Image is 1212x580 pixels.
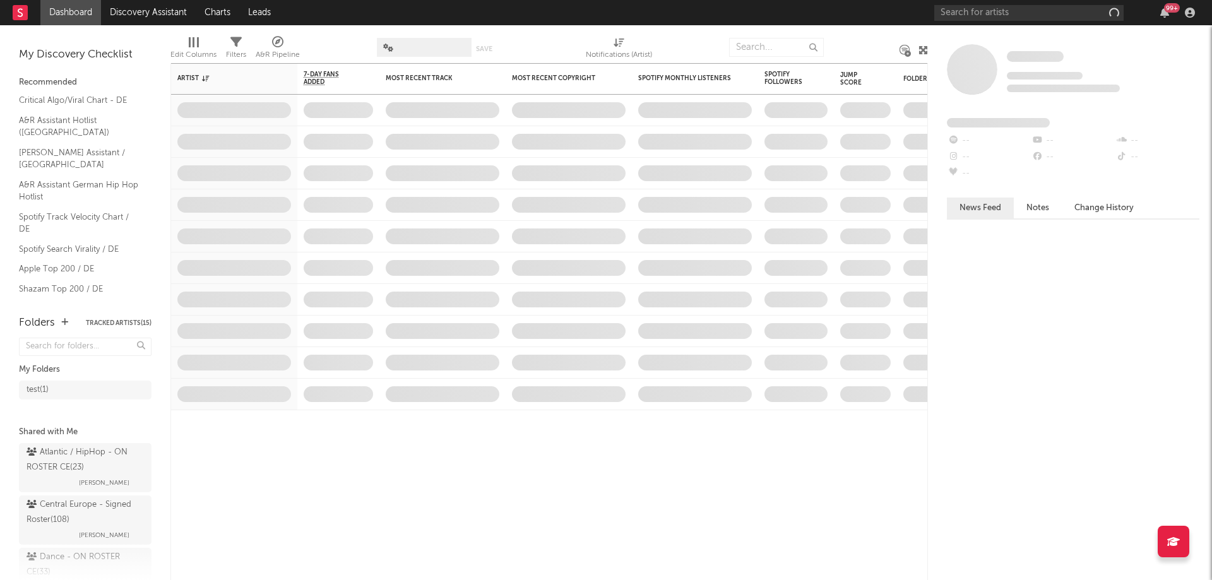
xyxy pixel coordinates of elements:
[19,114,139,139] a: A&R Assistant Hotlist ([GEOGRAPHIC_DATA])
[903,75,998,83] div: Folders
[512,74,607,82] div: Most Recent Copyright
[19,93,139,107] a: Critical Algo/Viral Chart - DE
[19,495,151,545] a: Central Europe - Signed Roster(108)[PERSON_NAME]
[1014,198,1062,218] button: Notes
[226,47,246,62] div: Filters
[19,262,139,276] a: Apple Top 200 / DE
[1115,133,1199,149] div: --
[947,118,1050,127] span: Fans Added by Platform
[476,45,492,52] button: Save
[19,443,151,492] a: Atlantic / HipHop - ON ROSTER CE(23)[PERSON_NAME]
[170,47,217,62] div: Edit Columns
[1164,3,1180,13] div: 99 +
[19,362,151,377] div: My Folders
[638,74,733,82] div: Spotify Monthly Listeners
[19,316,55,331] div: Folders
[256,32,300,68] div: A&R Pipeline
[1007,72,1083,80] span: Tracking Since: [DATE]
[226,32,246,68] div: Filters
[27,550,141,580] div: Dance - ON ROSTER CE ( 33 )
[1062,198,1146,218] button: Change History
[19,381,151,399] a: test(1)
[586,32,652,68] div: Notifications (Artist)
[729,38,824,57] input: Search...
[947,198,1014,218] button: News Feed
[386,74,480,82] div: Most Recent Track
[586,47,652,62] div: Notifications (Artist)
[19,178,139,204] a: A&R Assistant German Hip Hop Hotlist
[19,338,151,356] input: Search for folders...
[947,165,1031,182] div: --
[1031,133,1115,149] div: --
[1115,149,1199,165] div: --
[19,146,139,172] a: [PERSON_NAME] Assistant / [GEOGRAPHIC_DATA]
[256,47,300,62] div: A&R Pipeline
[27,445,141,475] div: Atlantic / HipHop - ON ROSTER CE ( 23 )
[1160,8,1169,18] button: 99+
[947,149,1031,165] div: --
[764,71,809,86] div: Spotify Followers
[27,382,49,398] div: test ( 1 )
[79,475,129,490] span: [PERSON_NAME]
[840,71,872,86] div: Jump Score
[1007,50,1064,63] a: Some Artist
[1007,85,1120,92] span: 0 fans last week
[19,47,151,62] div: My Discovery Checklist
[177,74,272,82] div: Artist
[170,32,217,68] div: Edit Columns
[19,75,151,90] div: Recommended
[1007,51,1064,62] span: Some Artist
[19,425,151,440] div: Shared with Me
[934,5,1124,21] input: Search for artists
[19,282,139,296] a: Shazam Top 200 / DE
[19,210,139,236] a: Spotify Track Velocity Chart / DE
[947,133,1031,149] div: --
[79,528,129,543] span: [PERSON_NAME]
[86,320,151,326] button: Tracked Artists(15)
[304,71,354,86] span: 7-Day Fans Added
[1031,149,1115,165] div: --
[19,242,139,256] a: Spotify Search Virality / DE
[27,497,141,528] div: Central Europe - Signed Roster ( 108 )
